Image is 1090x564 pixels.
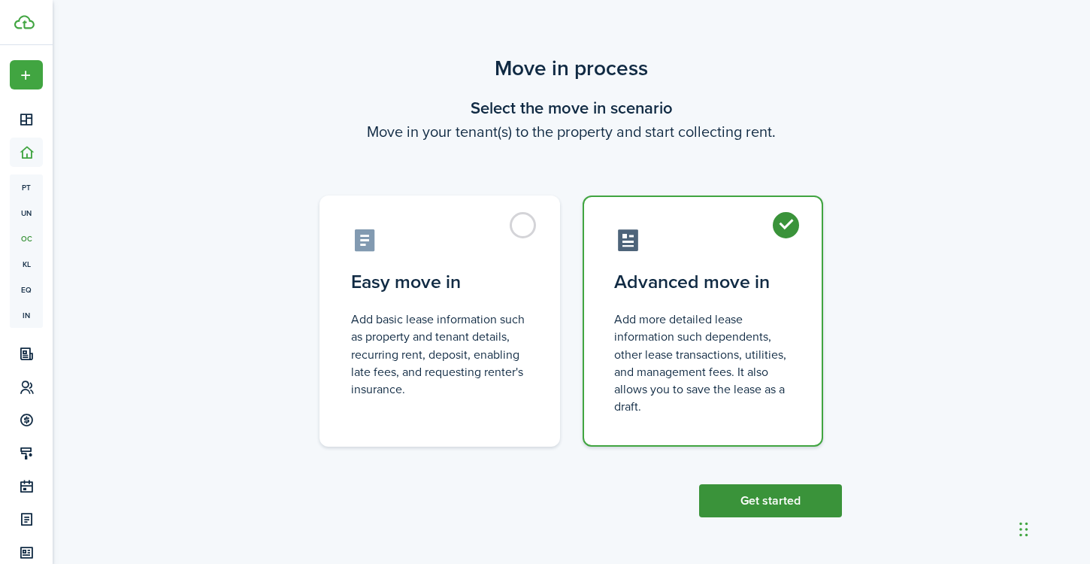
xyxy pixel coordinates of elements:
[614,268,792,296] control-radio-card-title: Advanced move in
[1019,507,1028,552] div: Drag
[1015,492,1090,564] iframe: Chat Widget
[10,277,43,302] a: eq
[14,15,35,29] img: TenantCloud
[10,302,43,328] a: in
[10,200,43,226] a: un
[301,96,842,120] wizard-step-header-title: Select the move in scenario
[10,60,43,89] button: Open menu
[10,226,43,251] a: oc
[351,268,528,296] control-radio-card-title: Easy move in
[699,484,842,517] button: Get started
[10,251,43,277] a: kl
[351,311,528,398] control-radio-card-description: Add basic lease information such as property and tenant details, recurring rent, deposit, enablin...
[301,53,842,84] scenario-title: Move in process
[10,174,43,200] a: pt
[614,311,792,415] control-radio-card-description: Add more detailed lease information such dependents, other lease transactions, utilities, and man...
[301,120,842,143] wizard-step-header-description: Move in your tenant(s) to the property and start collecting rent.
